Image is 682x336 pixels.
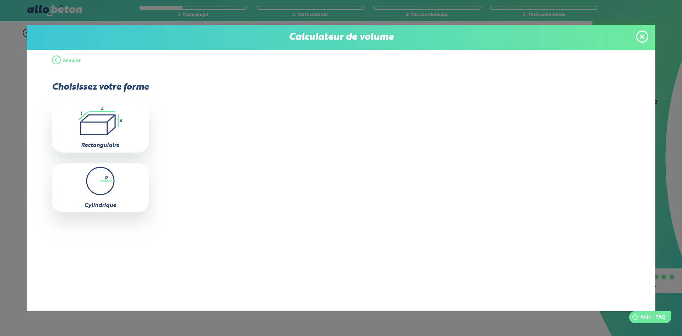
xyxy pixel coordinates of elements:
[84,203,116,208] label: Cylindrique
[52,50,81,71] button: Annuler
[81,143,119,148] label: Rectangulaire
[34,32,648,43] p: Calculateur de volume
[52,82,149,92] p: Choisissez votre forme
[619,308,674,328] iframe: Help widget launcher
